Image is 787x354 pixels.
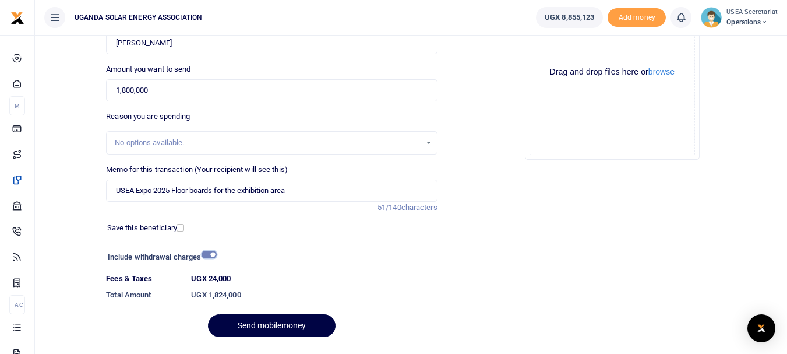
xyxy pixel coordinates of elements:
[191,290,437,300] h6: UGX 1,824,000
[726,8,778,17] small: USEA Secretariat
[545,12,594,23] span: UGX 8,855,123
[9,96,25,115] li: M
[108,253,211,262] h6: Include withdrawal charges
[608,12,666,21] a: Add money
[701,7,778,28] a: profile-user USEA Secretariat Operations
[70,12,207,23] span: UGANDA SOLAR ENERGY ASSOCIATION
[10,13,24,22] a: logo-small logo-large logo-large
[377,203,401,212] span: 51/140
[106,290,182,300] h6: Total Amount
[101,273,186,285] dt: Fees & Taxes
[401,203,437,212] span: characters
[10,11,24,25] img: logo-small
[726,17,778,27] span: Operations
[106,64,190,75] label: Amount you want to send
[648,68,675,76] button: browse
[536,7,603,28] a: UGX 8,855,123
[9,295,25,314] li: Ac
[608,8,666,27] span: Add money
[106,164,288,176] label: Memo for this transaction (Your recipient will see this)
[608,8,666,27] li: Toup your wallet
[106,180,437,202] input: Enter extra information
[106,32,437,54] input: MTN & Airtel numbers are validated
[107,222,177,234] label: Save this beneficiary
[106,79,437,101] input: UGX
[530,66,694,78] div: Drag and drop files here or
[747,314,775,342] div: Open Intercom Messenger
[531,7,608,28] li: Wallet ballance
[106,111,190,122] label: Reason you are spending
[115,137,420,149] div: No options available.
[208,314,336,337] button: Send mobilemoney
[191,273,231,285] label: UGX 24,000
[701,7,722,28] img: profile-user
